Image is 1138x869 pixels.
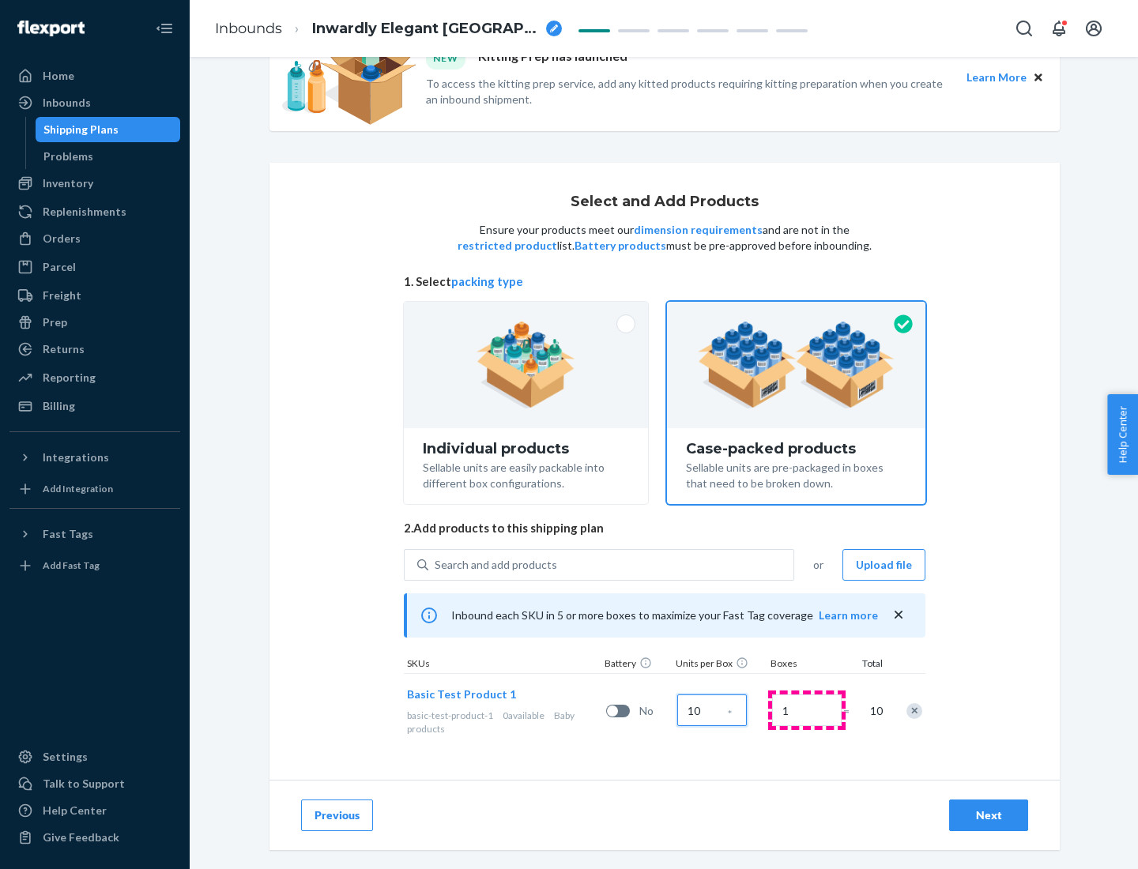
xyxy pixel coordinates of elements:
[435,557,557,573] div: Search and add products
[202,6,575,52] ol: breadcrumbs
[43,149,93,164] div: Problems
[43,122,119,137] div: Shipping Plans
[423,441,629,457] div: Individual products
[423,457,629,491] div: Sellable units are easily packable into different box configurations.
[9,521,180,547] button: Fast Tags
[698,322,895,408] img: case-pack.59cecea509d18c883b923b81aeac6d0b.png
[36,144,181,169] a: Problems
[9,393,180,419] a: Billing
[1107,394,1138,475] button: Help Center
[43,803,107,818] div: Help Center
[407,709,493,721] span: basic-test-product-1
[949,799,1028,831] button: Next
[43,231,81,246] div: Orders
[967,69,1027,86] button: Learn More
[819,608,878,623] button: Learn more
[634,222,763,238] button: dimension requirements
[9,445,180,470] button: Integrations
[9,337,180,362] a: Returns
[9,553,180,578] a: Add Fast Tag
[601,656,673,673] div: Battery
[404,273,925,290] span: 1. Select
[813,557,823,573] span: or
[43,482,113,495] div: Add Integration
[43,559,100,572] div: Add Fast Tag
[1078,13,1110,44] button: Open account menu
[451,273,523,290] button: packing type
[846,656,886,673] div: Total
[43,749,88,765] div: Settings
[36,117,181,142] a: Shipping Plans
[215,20,282,37] a: Inbounds
[9,310,180,335] a: Prep
[456,222,873,254] p: Ensure your products meet our and are not in the list. must be pre-approved before inbounding.
[9,744,180,769] a: Settings
[867,703,883,719] span: 10
[477,322,575,408] img: individual-pack.facf35554cb0f1810c75b2bd6df2d64e.png
[772,694,842,726] input: Number of boxes
[686,457,906,491] div: Sellable units are pre-packaged in boxes that need to be broken down.
[9,226,180,251] a: Orders
[458,238,557,254] button: restricted product
[17,21,85,36] img: Flexport logo
[404,520,925,536] span: 2. Add products to this shipping plan
[571,194,759,210] h1: Select and Add Products
[9,798,180,823] a: Help Center
[686,441,906,457] div: Case-packed products
[9,254,180,280] a: Parcel
[43,450,109,465] div: Integrations
[9,199,180,224] a: Replenishments
[9,365,180,390] a: Reporting
[426,76,952,107] p: To access the kitting prep service, add any kitted products requiring kitting preparation when yo...
[9,771,180,796] a: Talk to Support
[407,687,516,702] button: Basic Test Product 1
[9,171,180,196] a: Inventory
[9,90,180,115] a: Inbounds
[43,776,125,792] div: Talk to Support
[9,63,180,88] a: Home
[301,799,373,831] button: Previous
[43,829,119,845] div: Give Feedback
[503,709,545,721] span: 0 available
[1008,13,1040,44] button: Open Search Box
[43,204,126,220] div: Replenishments
[43,314,67,330] div: Prep
[407,687,516,701] span: Basic Test Product 1
[478,47,627,69] p: Kitting Prep has launched
[9,283,180,308] a: Freight
[312,19,540,39] span: Inwardly Elegant Newfoundland
[404,593,925,638] div: Inbound each SKU in 5 or more boxes to maximize your Fast Tag coverage
[891,607,906,623] button: close
[43,259,76,275] div: Parcel
[43,341,85,357] div: Returns
[426,47,465,69] div: NEW
[43,95,91,111] div: Inbounds
[639,703,671,719] span: No
[43,370,96,386] div: Reporting
[843,703,859,719] span: =
[43,526,93,542] div: Fast Tags
[43,68,74,84] div: Home
[407,709,600,735] div: Baby products
[404,656,601,673] div: SKUs
[906,703,922,719] div: Remove Item
[673,656,767,673] div: Units per Box
[963,807,1015,823] div: Next
[842,549,925,581] button: Upload file
[9,825,180,850] button: Give Feedback
[767,656,846,673] div: Boxes
[1043,13,1075,44] button: Open notifications
[9,476,180,502] a: Add Integration
[43,175,93,191] div: Inventory
[1030,69,1047,86] button: Close
[43,398,75,414] div: Billing
[43,288,81,303] div: Freight
[149,13,180,44] button: Close Navigation
[575,238,666,254] button: Battery products
[677,694,747,726] input: Case Quantity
